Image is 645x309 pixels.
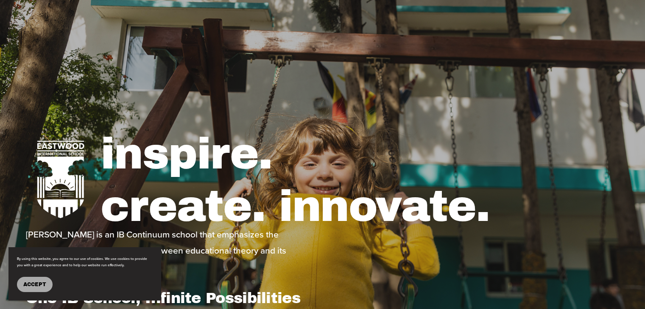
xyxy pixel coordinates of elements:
[23,281,46,287] span: Accept
[26,226,320,274] p: [PERSON_NAME] is an IB Continuum school that emphasizes the importance of bridging the gap betwee...
[17,256,153,268] p: By using this website, you agree to our use of cookies. We use cookies to provide you with a grea...
[26,289,320,307] h1: One IB School, Infinite Possibilities
[8,247,161,301] section: Cookie banner
[17,277,53,292] button: Accept
[101,128,619,233] h1: inspire. create. innovate.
